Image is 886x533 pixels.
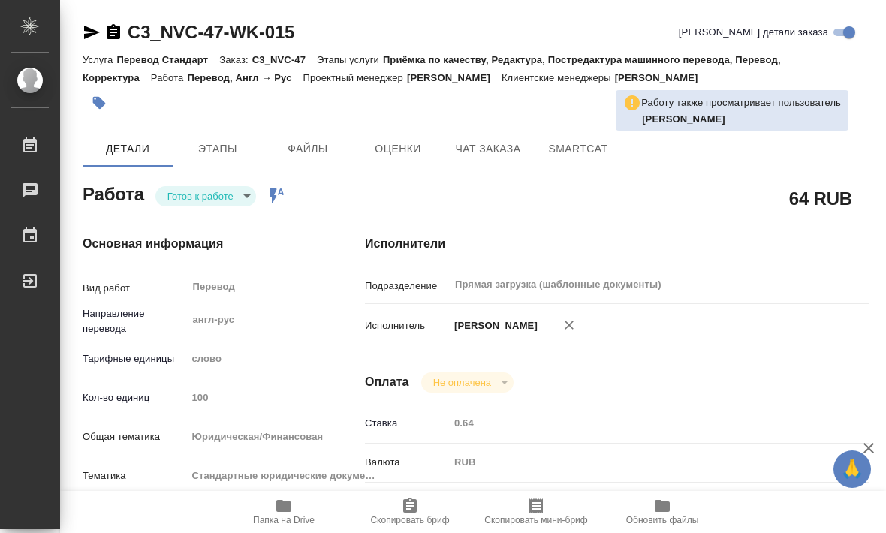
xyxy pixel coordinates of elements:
[833,450,871,488] button: 🙏
[365,416,449,431] p: Ставка
[83,235,305,253] h4: Основная информация
[839,453,865,485] span: 🙏
[599,491,725,533] button: Обновить файлы
[502,72,615,83] p: Клиентские менеджеры
[252,54,317,65] p: C3_NVC-47
[347,491,473,533] button: Скопировать бриф
[83,429,186,444] p: Общая тематика
[272,140,344,158] span: Файлы
[484,515,587,525] span: Скопировать мини-бриф
[221,491,347,533] button: Папка на Drive
[253,515,315,525] span: Папка на Drive
[317,54,383,65] p: Этапы услуги
[642,112,841,127] p: Баданян Артак
[365,373,409,391] h4: Оплата
[92,140,164,158] span: Детали
[128,22,294,42] a: C3_NVC-47-WK-015
[83,351,186,366] p: Тарифные единицы
[83,54,116,65] p: Услуга
[151,72,188,83] p: Работа
[83,179,144,206] h2: Работа
[789,185,852,211] h2: 64 RUB
[219,54,252,65] p: Заказ:
[155,186,256,206] div: Готов к работе
[186,463,394,489] div: Стандартные юридические документы, договоры, уставы
[365,279,449,294] p: Подразделение
[449,318,538,333] p: [PERSON_NAME]
[83,281,186,296] p: Вид работ
[83,86,116,119] button: Добавить тэг
[83,306,186,336] p: Направление перевода
[104,23,122,41] button: Скопировать ссылку
[365,235,869,253] h4: Исполнители
[421,372,514,393] div: Готов к работе
[362,140,434,158] span: Оценки
[370,515,449,525] span: Скопировать бриф
[615,72,710,83] p: [PERSON_NAME]
[186,387,394,408] input: Пустое поле
[449,450,827,475] div: RUB
[83,390,186,405] p: Кол-во единиц
[449,412,827,434] input: Пустое поле
[186,346,394,372] div: слово
[163,190,238,203] button: Готов к работе
[83,54,781,83] p: Приёмка по качеству, Редактура, Постредактура машинного перевода, Перевод, Корректура
[642,113,725,125] b: [PERSON_NAME]
[83,468,186,483] p: Тематика
[553,309,586,342] button: Удалить исполнителя
[186,424,394,450] div: Юридическая/Финансовая
[365,318,449,333] p: Исполнитель
[429,376,496,389] button: Не оплачена
[83,23,101,41] button: Скопировать ссылку для ЯМессенджера
[641,95,841,110] p: Работу также просматривает пользователь
[187,72,303,83] p: Перевод, Англ → Рус
[182,140,254,158] span: Этапы
[407,72,502,83] p: [PERSON_NAME]
[303,72,407,83] p: Проектный менеджер
[542,140,614,158] span: SmartCat
[473,491,599,533] button: Скопировать мини-бриф
[452,140,524,158] span: Чат заказа
[365,455,449,470] p: Валюта
[626,515,699,525] span: Обновить файлы
[116,54,219,65] p: Перевод Стандарт
[679,25,828,40] span: [PERSON_NAME] детали заказа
